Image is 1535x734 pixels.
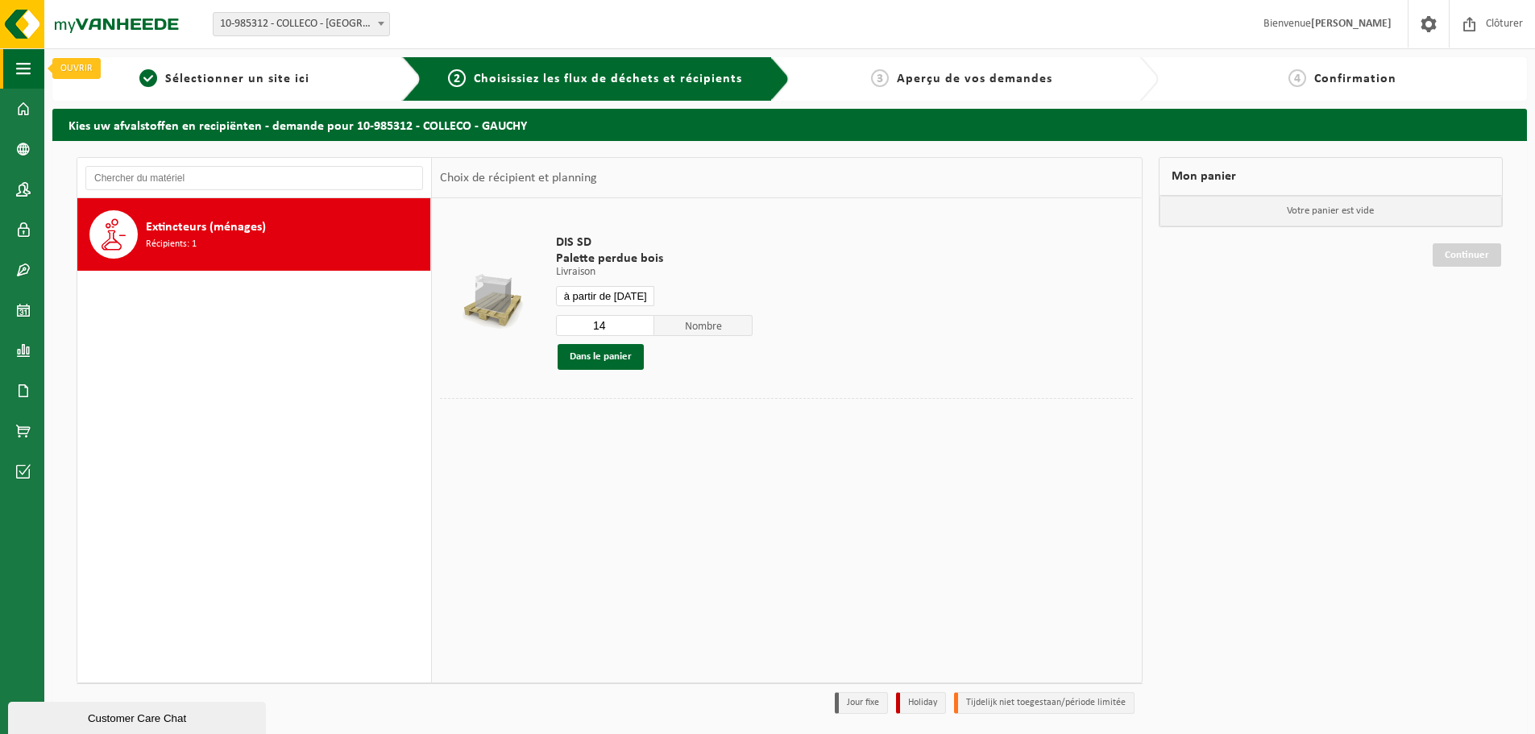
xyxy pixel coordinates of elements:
[60,69,389,89] a: 1Sélectionner un site ici
[556,267,753,278] p: Livraison
[1160,196,1503,226] p: Votre panier est vide
[8,699,269,734] iframe: chat widget
[835,692,888,714] li: Jour fixe
[213,12,390,36] span: 10-985312 - COLLECO - GAUCHY
[77,198,431,271] button: Extincteurs (ménages) Récipients: 1
[85,166,423,190] input: Chercher du matériel
[52,109,1527,140] h2: Kies uw afvalstoffen en recipiënten - demande pour 10-985312 - COLLECO - GAUCHY
[954,692,1135,714] li: Tijdelijk niet toegestaan/période limitée
[165,73,309,85] span: Sélectionner un site ici
[214,13,389,35] span: 10-985312 - COLLECO - GAUCHY
[432,158,605,198] div: Choix de récipient et planning
[871,69,889,87] span: 3
[474,73,742,85] span: Choisissiez les flux de déchets et récipients
[139,69,157,87] span: 1
[146,237,197,252] span: Récipients: 1
[1311,18,1392,30] strong: [PERSON_NAME]
[558,344,644,370] button: Dans le panier
[556,234,753,251] span: DIS SD
[556,286,654,306] input: Sélectionnez date
[1433,243,1501,267] a: Continuer
[654,315,753,336] span: Nombre
[1314,73,1396,85] span: Confirmation
[146,218,266,237] span: Extincteurs (ménages)
[1159,157,1504,196] div: Mon panier
[556,251,753,267] span: Palette perdue bois
[448,69,466,87] span: 2
[896,692,946,714] li: Holiday
[1288,69,1306,87] span: 4
[897,73,1052,85] span: Aperçu de vos demandes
